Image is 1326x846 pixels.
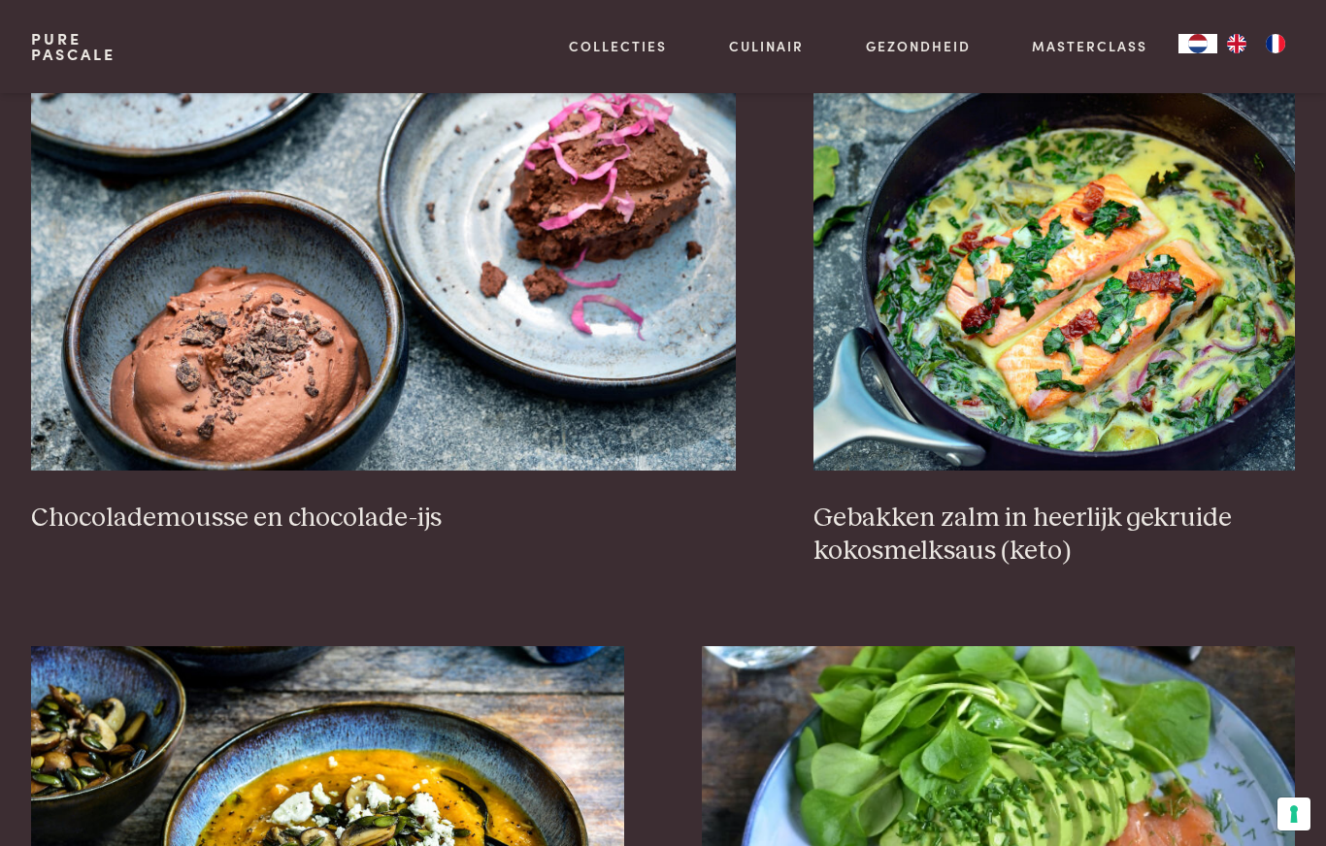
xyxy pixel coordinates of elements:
[866,36,971,56] a: Gezondheid
[1217,34,1256,53] a: EN
[813,82,1295,569] a: Gebakken zalm in heerlijk gekruide kokosmelksaus (keto) Gebakken zalm in heerlijk gekruide kokosm...
[31,82,736,471] img: Chocolademousse en chocolade-ijs
[31,82,736,535] a: Chocolademousse en chocolade-ijs Chocolademousse en chocolade-ijs
[1277,797,1310,830] button: Uw voorkeuren voor toestemming voor trackingtechnologieën
[1256,34,1295,53] a: FR
[1032,36,1147,56] a: Masterclass
[813,502,1295,569] h3: Gebakken zalm in heerlijk gekruide kokosmelksaus (keto)
[729,36,804,56] a: Culinair
[1217,34,1295,53] ul: Language list
[1178,34,1217,53] a: NL
[31,502,736,536] h3: Chocolademousse en chocolade-ijs
[1178,34,1295,53] aside: Language selected: Nederlands
[31,31,116,62] a: PurePascale
[1178,34,1217,53] div: Language
[569,36,667,56] a: Collecties
[813,82,1295,471] img: Gebakken zalm in heerlijk gekruide kokosmelksaus (keto)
